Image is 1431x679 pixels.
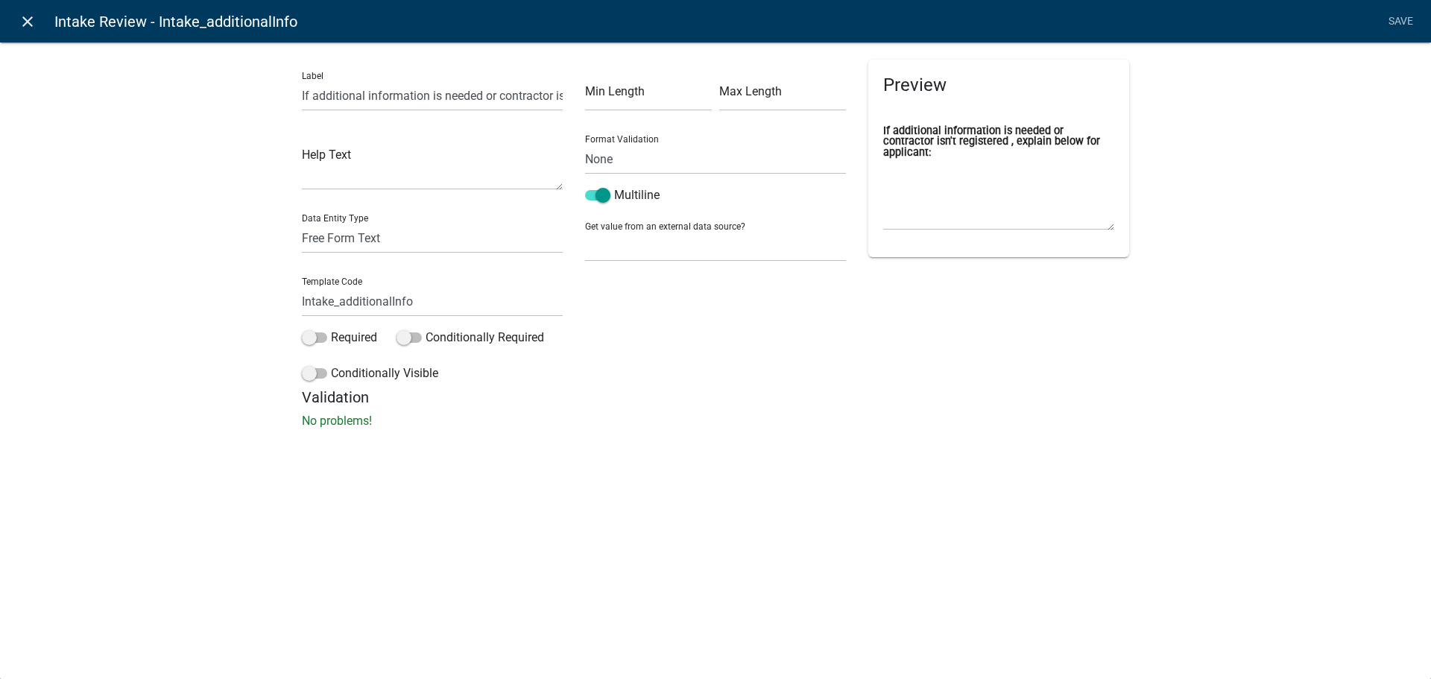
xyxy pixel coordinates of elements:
label: Conditionally Visible [302,364,438,382]
h5: Validation [302,388,1129,406]
a: Save [1382,7,1419,36]
span: Intake Review - Intake_additionalInfo [54,7,297,37]
i: close [19,13,37,31]
label: Multiline [585,186,660,204]
label: Conditionally Required [397,329,544,347]
p: No problems! [302,412,1129,430]
h5: Preview [883,75,1114,96]
label: If additional information is needed or contractor isn't registered , explain below for applicant: [883,126,1114,158]
label: Required [302,329,377,347]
